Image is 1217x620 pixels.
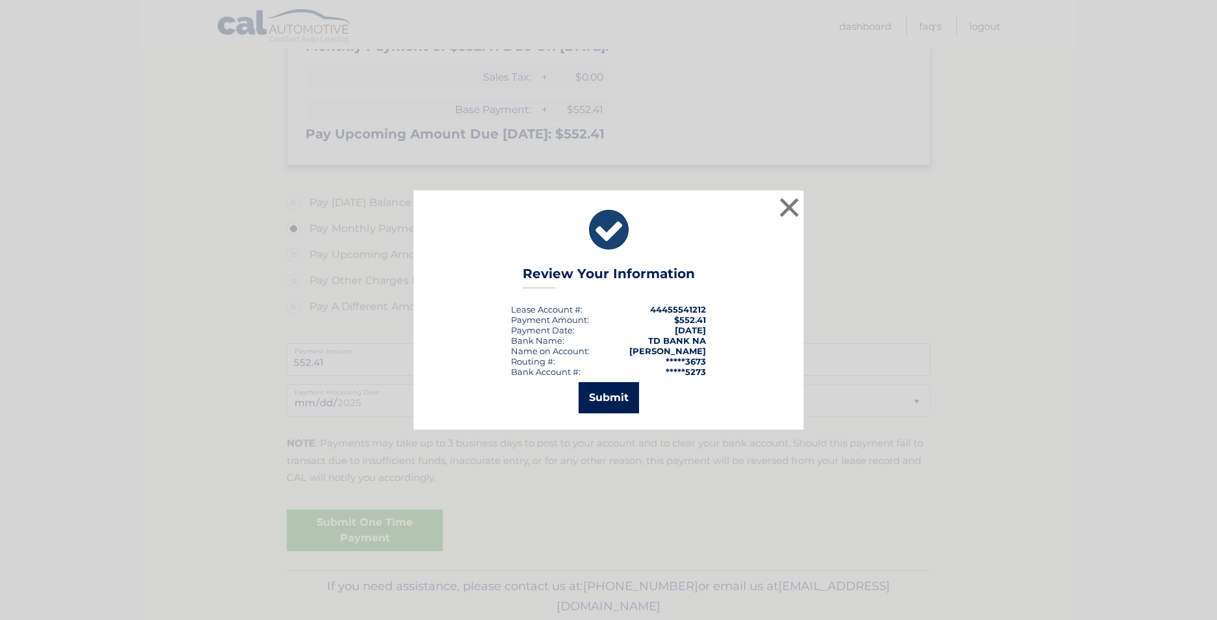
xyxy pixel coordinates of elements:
[511,315,589,325] div: Payment Amount:
[511,346,590,356] div: Name on Account:
[511,367,581,377] div: Bank Account #:
[511,356,555,367] div: Routing #:
[675,325,706,335] span: [DATE]
[648,335,706,346] strong: TD BANK NA
[650,304,706,315] strong: 44455541212
[523,266,695,289] h3: Review Your Information
[511,325,573,335] span: Payment Date
[511,304,582,315] div: Lease Account #:
[776,194,802,220] button: ×
[674,315,706,325] span: $552.41
[511,335,564,346] div: Bank Name:
[511,325,575,335] div: :
[579,382,639,413] button: Submit
[629,346,706,356] strong: [PERSON_NAME]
